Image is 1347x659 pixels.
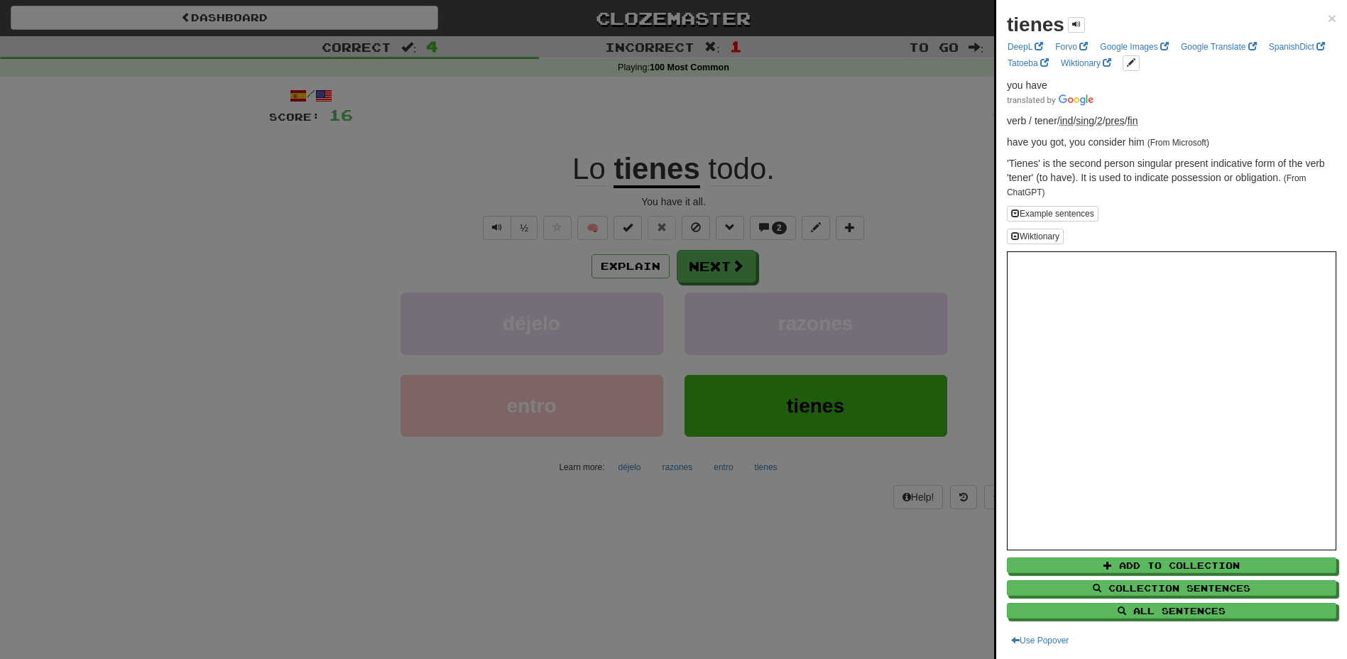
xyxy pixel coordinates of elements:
small: (From Microsoft) [1147,138,1209,148]
span: you have [1007,80,1047,91]
button: Collection Sentences [1007,580,1336,596]
abbr: VerbForm: Finite verb [1128,115,1138,126]
span: / [1060,115,1076,126]
a: DeepL [1003,39,1047,55]
img: Color short [1007,94,1094,106]
button: All Sentences [1007,603,1336,619]
a: Google Translate [1177,39,1261,55]
button: Add to Collection [1007,557,1336,573]
a: Google Images [1096,39,1173,55]
button: Wiktionary [1007,229,1064,244]
abbr: Number: Singular number [1076,115,1094,126]
p: verb / tener / [1007,114,1336,128]
span: / [1076,115,1097,126]
a: Forvo [1051,39,1092,55]
small: (From ChatGPT) [1007,173,1307,197]
span: / [1097,115,1106,126]
abbr: Person: Second person [1097,115,1103,126]
button: edit links [1123,55,1140,71]
button: Close [1328,11,1336,26]
abbr: Tense: Present / non-past tense / aorist [1106,115,1125,126]
a: Tatoeba [1003,55,1053,71]
button: Example sentences [1007,206,1098,222]
button: Use Popover [1007,633,1073,648]
span: / [1106,115,1128,126]
a: Wiktionary [1057,55,1116,71]
p: 'Tienes' is the second person singular present indicative form of the verb 'tener' (to have). It ... [1007,156,1336,199]
a: SpanishDict [1265,39,1329,55]
abbr: Mood: Indicative or realis [1060,115,1074,126]
p: have you got, you consider him [1007,135,1336,149]
span: × [1328,10,1336,26]
strong: tienes [1007,13,1064,36]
